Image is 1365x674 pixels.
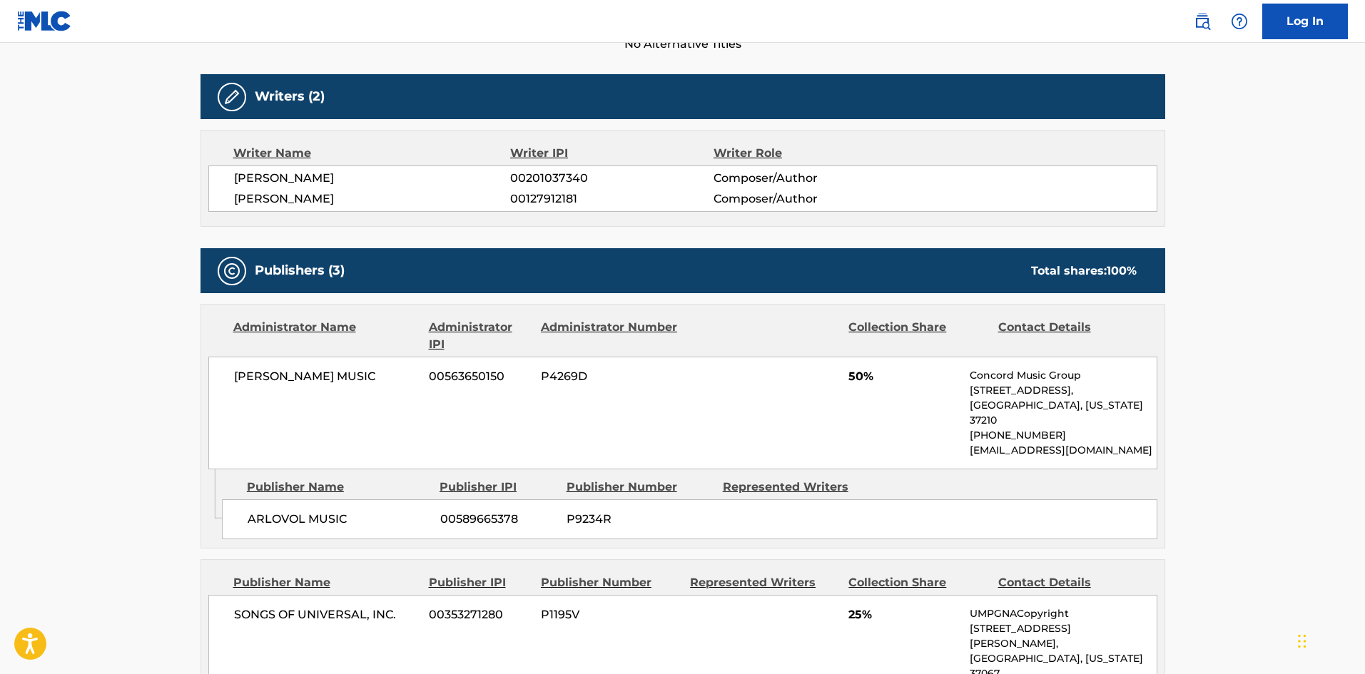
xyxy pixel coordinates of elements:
[970,606,1156,621] p: UMPGNACopyright
[440,479,556,496] div: Publisher IPI
[233,574,418,591] div: Publisher Name
[17,11,72,31] img: MLC Logo
[714,190,898,208] span: Composer/Author
[429,606,530,623] span: 00353271280
[998,319,1137,353] div: Contact Details
[848,606,959,623] span: 25%
[1194,13,1211,30] img: search
[1231,13,1248,30] img: help
[510,170,713,187] span: 00201037340
[1298,620,1306,663] div: Drag
[233,319,418,353] div: Administrator Name
[255,262,345,279] h5: Publishers (3)
[541,574,679,591] div: Publisher Number
[510,145,714,162] div: Writer IPI
[234,368,419,385] span: [PERSON_NAME] MUSIC
[848,319,987,353] div: Collection Share
[690,574,838,591] div: Represented Writers
[429,319,530,353] div: Administrator IPI
[723,479,868,496] div: Represented Writers
[234,606,419,623] span: SONGS OF UNIVERSAL, INC.
[970,368,1156,383] p: Concord Music Group
[429,574,530,591] div: Publisher IPI
[1294,606,1365,674] iframe: Chat Widget
[1107,264,1137,277] span: 100 %
[247,479,429,496] div: Publisher Name
[970,443,1156,458] p: [EMAIL_ADDRESS][DOMAIN_NAME]
[567,511,712,528] span: P9234R
[541,606,679,623] span: P1195V
[234,170,511,187] span: [PERSON_NAME]
[848,368,959,385] span: 50%
[1225,7,1254,36] div: Help
[714,170,898,187] span: Composer/Author
[223,262,240,280] img: Publishers
[1262,4,1348,39] a: Log In
[970,383,1156,398] p: [STREET_ADDRESS],
[201,36,1165,53] span: No Alternative Titles
[255,88,325,105] h5: Writers (2)
[541,319,679,353] div: Administrator Number
[429,368,530,385] span: 00563650150
[541,368,679,385] span: P4269D
[234,190,511,208] span: [PERSON_NAME]
[998,574,1137,591] div: Contact Details
[714,145,898,162] div: Writer Role
[223,88,240,106] img: Writers
[248,511,430,528] span: ARLOVOL MUSIC
[440,511,556,528] span: 00589665378
[970,428,1156,443] p: [PHONE_NUMBER]
[233,145,511,162] div: Writer Name
[567,479,712,496] div: Publisher Number
[970,621,1156,651] p: [STREET_ADDRESS][PERSON_NAME],
[1188,7,1217,36] a: Public Search
[510,190,713,208] span: 00127912181
[848,574,987,591] div: Collection Share
[970,398,1156,428] p: [GEOGRAPHIC_DATA], [US_STATE] 37210
[1031,262,1137,280] div: Total shares:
